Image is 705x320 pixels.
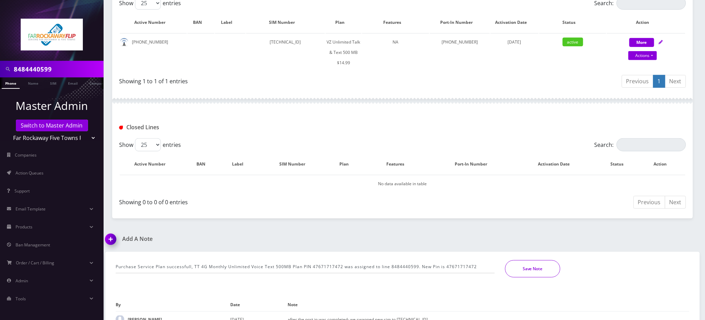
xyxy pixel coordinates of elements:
span: Ban Management [16,242,50,248]
a: Phone [2,77,20,89]
th: Activation Date: activate to sort column ascending [516,154,598,174]
span: active [563,38,583,46]
a: Previous [622,75,654,88]
label: Show entries [119,138,181,151]
td: VZ Unlimited Talk & Text 500 MB $14.99 [326,33,361,72]
th: Action : activate to sort column ascending [643,154,685,174]
img: Closed Lines [119,126,123,130]
span: Order / Cart / Billing [16,260,55,266]
img: Far Rockaway Five Towns Flip [21,19,83,50]
span: Admin [16,278,28,284]
th: Label: activate to sort column ascending [215,12,245,32]
img: default.png [120,38,128,47]
th: Features: activate to sort column ascending [362,12,429,32]
th: Activation Date: activate to sort column ascending [491,12,539,32]
input: Enter Text [116,260,495,273]
td: NA [362,33,429,72]
a: Name [25,77,42,88]
a: Add A Note [105,236,397,242]
button: Save Note [505,260,560,277]
th: SIM Number: activate to sort column ascending [246,12,325,32]
th: Label: activate to sort column ascending [222,154,261,174]
th: By [116,298,230,311]
a: Next [665,196,686,209]
th: Status: activate to sort column ascending [599,154,642,174]
span: Products [16,224,32,230]
input: Search in Company [14,63,102,76]
span: Support [15,188,30,194]
span: [DATE] [508,39,521,45]
a: Email [65,77,81,88]
th: Plan: activate to sort column ascending [331,154,365,174]
div: Showing 0 to 0 of 0 entries [119,195,397,206]
th: Status: activate to sort column ascending [539,12,606,32]
th: Note [288,298,689,311]
span: Tools [16,296,26,302]
a: Previous [634,196,665,209]
td: [TECHNICAL_ID] [246,33,325,72]
label: Search: [595,138,686,151]
th: BAN: activate to sort column ascending [187,12,214,32]
h1: Closed Lines [119,124,301,131]
th: Port-In Number: activate to sort column ascending [430,12,490,32]
th: Action: activate to sort column ascending [607,12,685,32]
span: Action Queues [16,170,44,176]
a: Company [86,77,109,88]
a: 1 [653,75,665,88]
span: Companies [15,152,37,158]
td: [PHONE_NUMBER] [430,33,490,72]
a: Switch to Master Admin [16,120,88,131]
th: Date [230,298,288,311]
td: No data available in table [120,175,685,192]
a: Actions [628,51,657,60]
div: Showing 1 to 1 of 1 entries [119,74,397,85]
td: [PHONE_NUMBER] [120,33,187,72]
th: Port-In Number: activate to sort column ascending [433,154,516,174]
th: Active Number: activate to sort column descending [120,154,187,174]
button: More [629,38,654,47]
select: Showentries [135,138,161,151]
span: Email Template [16,206,46,212]
input: Search: [617,138,686,151]
th: Features: activate to sort column ascending [365,154,432,174]
th: Plan: activate to sort column ascending [326,12,361,32]
th: Active Number: activate to sort column ascending [120,12,187,32]
th: BAN: activate to sort column ascending [187,154,221,174]
a: SIM [47,77,60,88]
th: SIM Number: activate to sort column ascending [261,154,330,174]
a: Next [665,75,686,88]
